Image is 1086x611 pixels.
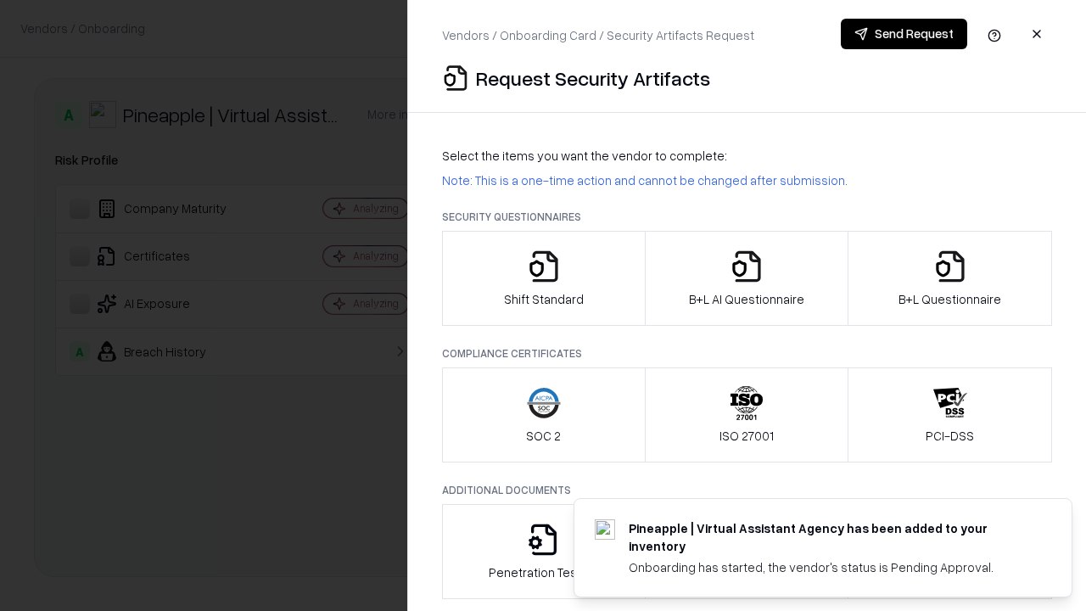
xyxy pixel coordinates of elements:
[848,367,1052,462] button: PCI-DSS
[476,64,710,92] p: Request Security Artifacts
[898,290,1001,308] p: B+L Questionnaire
[926,427,974,445] p: PCI-DSS
[442,26,754,44] p: Vendors / Onboarding Card / Security Artifacts Request
[442,171,1052,189] p: Note: This is a one-time action and cannot be changed after submission.
[526,427,561,445] p: SOC 2
[645,231,849,326] button: B+L AI Questionnaire
[489,563,598,581] p: Penetration Testing
[719,427,774,445] p: ISO 27001
[841,19,967,49] button: Send Request
[442,367,646,462] button: SOC 2
[442,210,1052,224] p: Security Questionnaires
[442,504,646,599] button: Penetration Testing
[442,346,1052,361] p: Compliance Certificates
[442,483,1052,497] p: Additional Documents
[645,367,849,462] button: ISO 27001
[629,558,1031,576] div: Onboarding has started, the vendor's status is Pending Approval.
[629,519,1031,555] div: Pineapple | Virtual Assistant Agency has been added to your inventory
[504,290,584,308] p: Shift Standard
[689,290,804,308] p: B+L AI Questionnaire
[848,231,1052,326] button: B+L Questionnaire
[442,147,1052,165] p: Select the items you want the vendor to complete:
[442,231,646,326] button: Shift Standard
[595,519,615,540] img: trypineapple.com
